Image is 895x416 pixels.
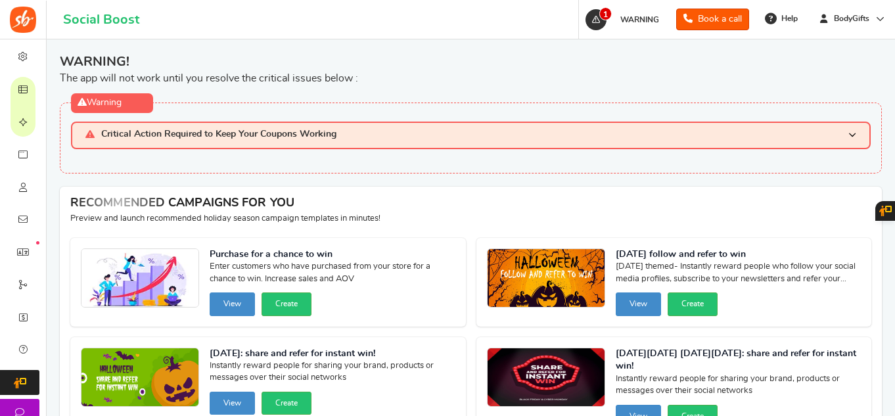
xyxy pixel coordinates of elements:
p: Preview and launch recommended holiday season campaign templates in minutes! [70,213,871,225]
img: Social Boost [10,7,36,33]
span: Critical Action Required to Keep Your Coupons Working [101,129,336,141]
button: Create [262,292,311,315]
button: Create [262,392,311,415]
span: Help [778,13,798,24]
img: Recommended Campaigns [81,249,198,308]
span: [DATE] themed- Instantly reward people who follow your social media profiles, subscribe to your n... [616,261,861,287]
span: Instantly reward people for sharing your brand, products or messages over their social networks [210,360,455,386]
img: Recommended Campaigns [488,348,605,407]
button: View [616,292,661,315]
span: 1 [599,7,612,20]
span: Instantly reward people for sharing your brand, products or messages over their social networks [616,373,861,400]
span: BodyGifts [829,13,875,24]
strong: [DATE] follow and refer to win [616,248,861,262]
button: Create [668,292,718,315]
img: Recommended Campaigns [81,348,198,407]
a: Help [760,8,804,29]
h1: Social Boost [63,12,139,27]
img: Recommended Campaigns [488,249,605,308]
span: WARNING [620,16,659,24]
button: View [210,392,255,415]
span: WARNING! [60,53,882,71]
a: 1 WARNING [584,9,666,30]
a: Book a call [676,9,749,30]
strong: Purchase for a chance to win [210,248,455,262]
div: Warning [71,93,153,113]
strong: [DATE][DATE] [DATE][DATE]: share and refer for instant win! [616,348,861,373]
h4: RECOMMENDED CAMPAIGNS FOR YOU [70,197,871,210]
em: New [36,241,39,244]
strong: [DATE]: share and refer for instant win! [210,348,455,361]
span: Enter customers who have purchased from your store for a chance to win. Increase sales and AOV [210,261,455,287]
div: The app will not work until you resolve the critical issues below : [60,53,882,85]
button: View [210,292,255,315]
